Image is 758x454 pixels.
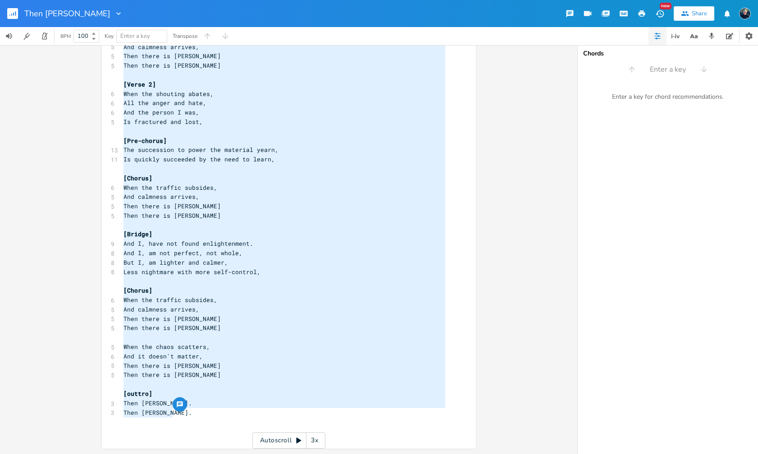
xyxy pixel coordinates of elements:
[123,230,152,238] span: [Bridge]
[120,32,150,40] span: Enter a key
[123,399,192,407] span: Then [PERSON_NAME].
[123,343,210,351] span: When the chaos scatters,
[651,5,669,22] button: New
[578,87,758,106] div: Enter a key for chord recommendations.
[123,43,199,51] span: And calmness arrives,
[123,174,152,182] span: [Chorus]
[123,286,152,294] span: [Chorus]
[123,118,203,126] span: Is fractured and lost,
[123,258,228,266] span: But I, am lighter and calmer,
[252,432,325,449] div: Autoscroll
[123,52,221,60] span: Then there is [PERSON_NAME]
[123,408,192,417] span: Then [PERSON_NAME].
[123,146,279,154] span: The succession to power the material yearn,
[660,3,671,9] div: New
[123,80,156,88] span: [Verse 2]
[123,352,203,360] span: And it doesn't matter,
[24,9,110,18] span: Then [PERSON_NAME]
[123,390,152,398] span: [outtro]
[123,296,217,304] span: When the traffic subsides,
[123,239,253,248] span: And I, have not found enlightenment.
[692,9,707,18] div: Share
[173,33,197,39] div: Transpose
[123,315,221,323] span: Then there is [PERSON_NAME]
[674,6,714,21] button: Share
[123,155,275,163] span: Is quickly succeeded by the need to learn,
[60,34,71,39] div: BPM
[123,99,206,107] span: All the anger and hate,
[123,137,167,145] span: [Pre-chorus]
[123,61,221,69] span: Then there is [PERSON_NAME]
[123,193,199,201] span: And calmness arrives,
[650,64,686,75] span: Enter a key
[123,108,199,116] span: And the person I was,
[306,432,323,449] div: 3x
[123,211,221,220] span: Then there is [PERSON_NAME]
[583,50,753,57] div: Chords
[105,33,114,39] div: Key
[123,183,217,192] span: When the traffic subsides,
[123,202,221,210] span: Then there is [PERSON_NAME]
[123,268,260,276] span: Less nightmare with more self-control,
[123,90,214,98] span: When the shouting abates,
[123,305,199,313] span: And calmness arrives,
[739,8,751,19] img: Stew Dean
[123,371,221,379] span: Then there is [PERSON_NAME]
[123,249,242,257] span: And I, am not perfect, not whole,
[123,362,221,370] span: Then there is [PERSON_NAME]
[123,324,221,332] span: Then there is [PERSON_NAME]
